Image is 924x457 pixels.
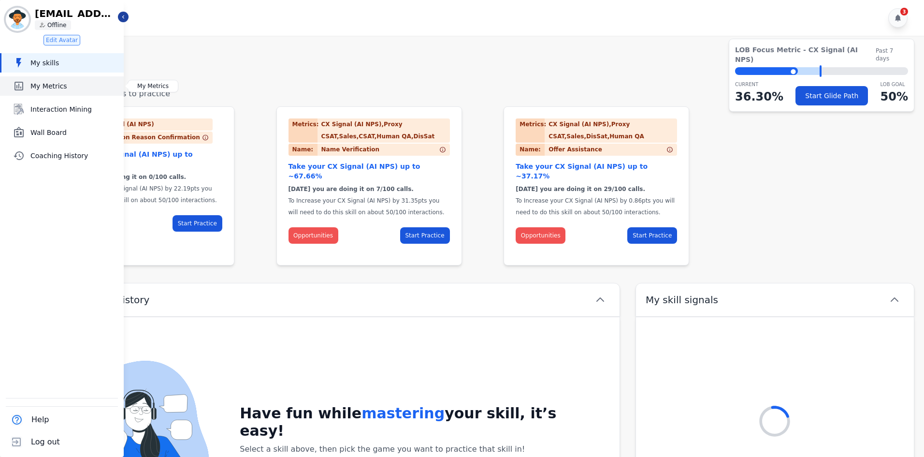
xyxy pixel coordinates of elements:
[30,151,120,161] span: Coaching History
[735,81,783,88] p: CURRENT
[549,118,677,143] div: CX Signal (AI NPS),Proxy CSAT,Sales,DisSat,Human QA
[1,76,124,96] a: My Metrics
[6,431,62,453] button: Log out
[289,197,445,216] span: To Increase your CX Signal (AI NPS) by 31.35pts you will need to do this skill on about 50/100 in...
[289,144,318,156] div: Name:
[635,283,914,317] button: My skill signals chevron up
[43,35,80,45] button: Edit Avatar
[1,146,124,165] a: Coaching History
[94,118,158,131] div: CX Signal (AI NPS)
[516,186,645,192] span: [DATE] you are doing it on 29/100 calls.
[289,227,338,244] button: Opportunities
[881,81,908,88] p: LOB Goal
[1,123,124,142] a: Wall Board
[30,81,120,91] span: My Metrics
[735,88,783,105] p: 36.30 %
[735,67,798,75] div: ⬤
[240,405,600,440] h2: Have fun while your skill, it’s easy!
[6,8,29,31] img: Bordered avatar
[881,88,908,105] p: 50 %
[35,9,117,18] p: [EMAIL_ADDRESS][PERSON_NAME][DOMAIN_NAME]
[735,45,876,64] span: LOB Focus Metric - CX Signal (AI NPS)
[876,47,908,62] span: Past 7 days
[900,8,908,15] div: 3
[516,144,602,156] div: Offer Assistance
[240,443,600,455] h4: Select a skill above, then pick the game you want to practice that skill in!
[31,436,60,448] span: Log out
[516,144,545,156] div: Name:
[31,414,49,426] span: Help
[321,118,450,143] div: CX Signal (AI NPS),Proxy CSAT,Sales,CSAT,Human QA,DisSat
[516,162,677,181] div: Take your CX Signal (AI NPS) up to ~37.17%
[61,149,222,169] div: Take your CX Signal (AI NPS) up to ~58.49%
[400,227,450,244] button: Start Practice
[40,22,45,28] img: person
[6,409,51,431] button: Help
[516,227,565,244] button: Opportunities
[30,128,120,137] span: Wall Board
[516,118,545,143] div: Metrics:
[361,405,445,422] span: mastering
[289,162,450,181] div: Take your CX Signal (AI NPS) up to ~67.66%
[30,104,120,114] span: Interaction Mining
[594,294,606,306] svg: chevron up
[1,53,124,73] a: My skills
[289,186,414,192] span: [DATE] you are doing it on 7/100 calls.
[47,21,66,29] p: Offline
[889,294,900,306] svg: chevron up
[516,197,675,216] span: To Increase your CX Signal (AI NPS) by 0.86pts you will need to do this skill on about 50/100 int...
[289,118,318,143] div: Metrics:
[627,227,677,244] button: Start Practice
[289,144,380,156] div: Name Verification
[61,185,217,204] span: To Increase your CX Signal (AI NPS) by 22.19pts you will need to do this skill on about 50/100 in...
[30,58,120,68] span: My skills
[795,86,868,105] button: Start Glide Path
[61,132,200,144] div: Interaction Reason Confirmation
[173,215,222,232] button: Start Practice
[646,293,718,307] span: My skill signals
[1,100,124,119] a: Interaction Mining
[47,283,620,317] button: My practice history chevron up
[47,63,914,80] h1: My Skills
